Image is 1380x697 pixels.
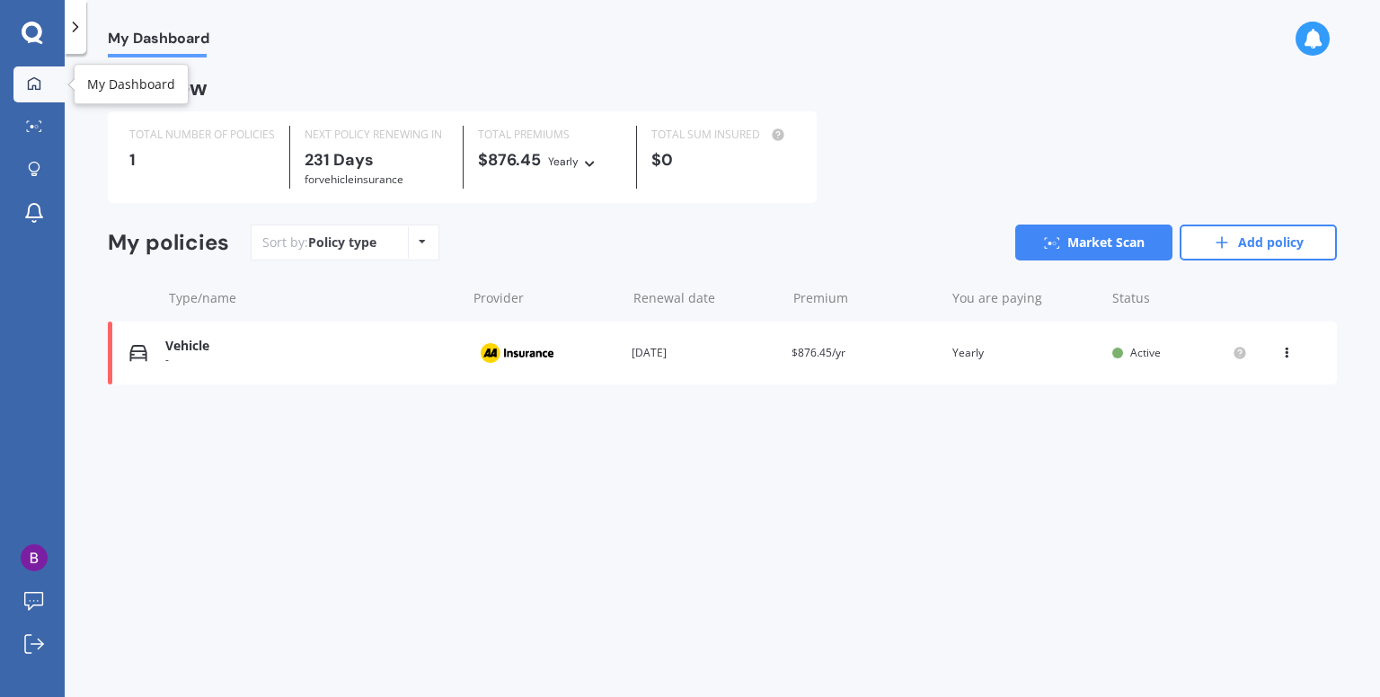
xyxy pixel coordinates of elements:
div: You are paying [952,289,1098,307]
div: TOTAL PREMIUMS [478,126,622,144]
div: Yearly [548,153,579,171]
div: $876.45 [478,151,622,171]
div: Status [1112,289,1247,307]
div: 1 [129,151,275,169]
div: My policies [108,230,229,256]
div: Type/name [169,289,459,307]
div: Renewal date [633,289,779,307]
span: for Vehicle insurance [305,172,403,187]
img: ACg8ocJ8gy4iMuoMDBU30WeHdzVA9oLBvyixJR-wR-r6YdzLuA0Q7A=s96-c [21,544,48,571]
div: [DATE] [632,344,777,362]
div: NEXT POLICY RENEWING IN [305,126,448,144]
img: AA [472,336,562,370]
span: $876.45/yr [792,345,845,360]
div: Vehicle [165,339,457,354]
div: Provider [473,289,619,307]
div: Yearly [952,344,1098,362]
div: TOTAL SUM INSURED [651,126,795,144]
b: 231 Days [305,149,374,171]
div: TOTAL NUMBER OF POLICIES [129,126,275,144]
div: Premium [793,289,939,307]
div: My Dashboard [87,75,175,93]
div: $0 [651,151,795,169]
span: Active [1130,345,1161,360]
div: Policy type [308,234,376,251]
span: My Dashboard [108,30,209,54]
div: Sort by: [262,234,376,251]
div: - [165,354,457,366]
a: Market Scan [1015,225,1172,260]
img: Vehicle [129,344,147,362]
a: Add policy [1180,225,1337,260]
